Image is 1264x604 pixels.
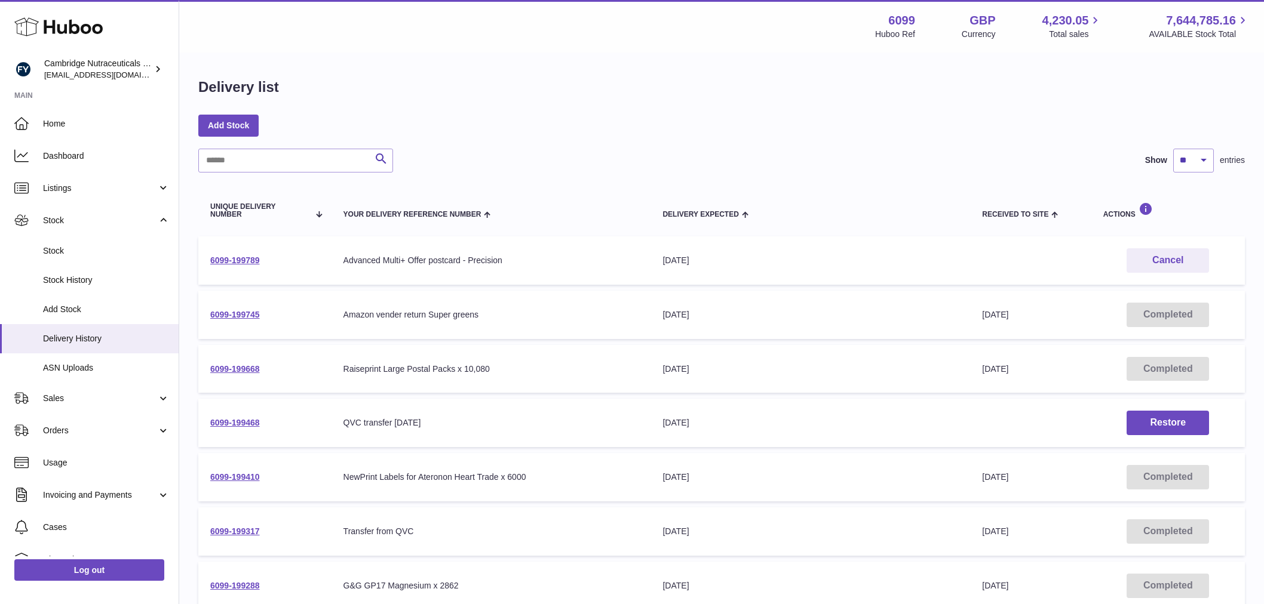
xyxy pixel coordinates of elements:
span: 7,644,785.16 [1166,13,1236,29]
span: Orders [43,425,157,436]
div: Actions [1103,202,1233,218]
a: 6099-199745 [210,310,260,319]
button: Cancel [1127,248,1209,273]
div: Raiseprint Large Postal Packs x 10,080 [343,363,639,375]
span: Stock [43,245,170,257]
div: Amazon vender return Super greens [343,309,639,321]
span: Delivery History [43,333,170,344]
span: Home [43,118,170,130]
div: [DATE] [662,255,958,266]
a: 6099-199668 [210,364,260,374]
span: ASN Uploads [43,362,170,374]
div: Cambridge Nutraceuticals Ltd [44,58,152,81]
span: Stock [43,215,157,226]
div: [DATE] [662,526,958,537]
span: AVAILABLE Stock Total [1149,29,1250,40]
span: Stock History [43,275,170,286]
span: [DATE] [982,526,1008,536]
span: Add Stock [43,304,170,315]
div: G&G GP17 Magnesium x 2862 [343,580,639,591]
span: Unique Delivery Number [210,203,309,218]
div: QVC transfer [DATE] [343,417,639,429]
a: 6099-199468 [210,418,260,427]
span: Usage [43,457,170,469]
a: Log out [14,559,164,581]
span: [DATE] [982,364,1008,374]
span: Listings [43,183,157,194]
button: Restore [1127,411,1209,435]
span: [DATE] [982,310,1008,319]
span: Total sales [1049,29,1102,40]
span: Cases [43,522,170,533]
div: NewPrint Labels for Ateronon Heart Trade x 6000 [343,472,639,483]
strong: GBP [970,13,995,29]
a: 6099-199789 [210,255,260,265]
div: Transfer from QVC [343,526,639,537]
span: [DATE] [982,472,1008,482]
span: Dashboard [43,150,170,162]
h1: Delivery list [198,78,279,97]
span: Invoicing and Payments [43,489,157,501]
div: Huboo Ref [875,29,915,40]
div: [DATE] [662,580,958,591]
a: 4,230.05 Total sales [1042,13,1103,40]
a: 6099-199410 [210,472,260,482]
a: 7,644,785.16 AVAILABLE Stock Total [1149,13,1250,40]
span: [EMAIL_ADDRESS][DOMAIN_NAME] [44,70,176,79]
a: 6099-199288 [210,581,260,590]
div: Currency [962,29,996,40]
span: Sales [43,393,157,404]
div: Advanced Multi+ Offer postcard - Precision [343,255,639,266]
div: [DATE] [662,417,958,429]
strong: 6099 [888,13,915,29]
span: Your Delivery Reference Number [343,211,481,218]
label: Show [1145,155,1167,166]
span: 4,230.05 [1042,13,1089,29]
div: [DATE] [662,309,958,321]
div: [DATE] [662,472,958,483]
a: 6099-199317 [210,526,260,536]
span: [DATE] [982,581,1008,590]
span: Channels [43,554,170,565]
img: huboo@camnutra.com [14,60,32,78]
span: Received to Site [982,211,1048,218]
div: [DATE] [662,363,958,375]
span: Delivery Expected [662,211,738,218]
a: Add Stock [198,115,259,136]
span: entries [1220,155,1245,166]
